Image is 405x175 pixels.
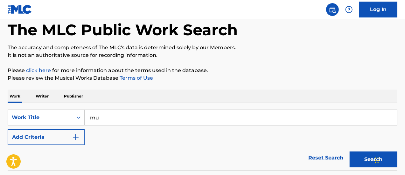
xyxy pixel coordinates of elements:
img: 9d2ae6d4665cec9f34b9.svg [72,133,80,141]
p: Work [8,90,22,103]
button: Search [350,151,397,167]
p: It is not an authoritative source for recording information. [8,51,397,59]
p: Publisher [62,90,85,103]
p: Please review the Musical Works Database [8,74,397,82]
img: search [329,6,336,13]
div: Work Title [12,114,69,121]
div: Drag [375,151,379,170]
img: help [345,6,353,13]
h1: The MLC Public Work Search [8,20,238,39]
p: The accuracy and completeness of The MLC's data is determined solely by our Members. [8,44,397,51]
a: click here [26,67,51,73]
img: MLC Logo [8,5,32,14]
button: Add Criteria [8,129,85,145]
iframe: Chat Widget [373,145,405,175]
p: Writer [34,90,51,103]
a: Public Search [326,3,339,16]
form: Search Form [8,110,397,171]
a: Reset Search [305,151,346,165]
p: Please for more information about the terms used in the database. [8,67,397,74]
a: Terms of Use [118,75,153,81]
a: Log In [359,2,397,17]
div: Help [343,3,355,16]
